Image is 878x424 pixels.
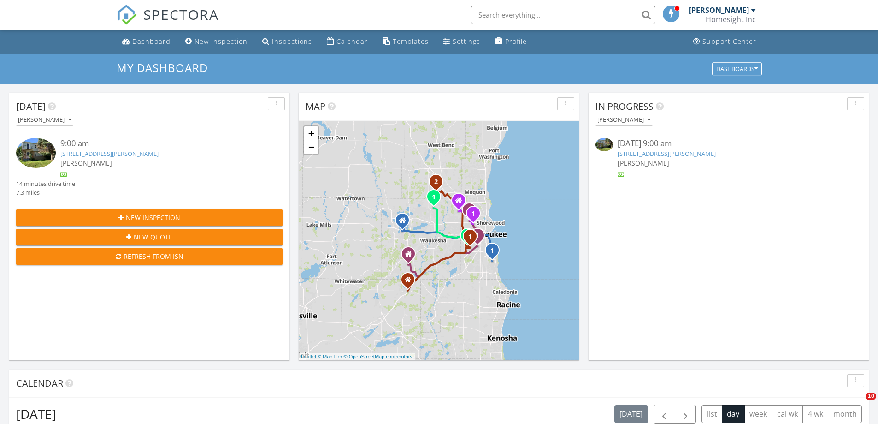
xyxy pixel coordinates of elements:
a: © OpenStreetMap contributors [344,354,412,359]
button: New Inspection [16,209,283,226]
div: Calendar [336,37,368,46]
a: Dashboard [118,33,174,50]
img: 9323517%2Freports%2F068b2cfa-58de-4241-9f43-05062d717b6b%2Fcover_photos%2FDoTeLldpu2xwj4W3O0tl%2F... [595,138,613,151]
button: New Quote [16,229,283,245]
div: 3559 North Shore Dr, Richfield, WI 53033 [436,181,442,187]
div: N75W24230 Overland Rd, Sussex, WI 53089 [434,197,439,202]
button: Refresh from ISN [16,248,283,265]
button: day [722,405,745,423]
a: [DATE] 9:00 am [STREET_ADDRESS][PERSON_NAME] [PERSON_NAME] [595,138,862,179]
div: N7959 County Road N, East Troy Wisconsin 53120 [408,280,413,285]
div: 7.3 miles [16,188,75,197]
a: Inspections [259,33,316,50]
div: Inspections [272,37,312,46]
button: [PERSON_NAME] [595,114,653,126]
h2: [DATE] [16,405,56,423]
span: In Progress [595,100,654,113]
div: | [299,353,415,361]
a: Zoom in [304,126,318,140]
a: © MapTiler [318,354,342,359]
a: Support Center [689,33,760,50]
a: New Inspection [182,33,251,50]
a: Settings [440,33,484,50]
div: 141 S. Cushing Park Road, Delafield WI 53018 [402,220,408,226]
span: [DATE] [16,100,46,113]
div: [PERSON_NAME] [18,117,71,123]
div: s76w31693 Arbor Drive, Mukwonago WI 53149 [408,254,414,259]
i: 1 [471,211,475,217]
div: Refresh from ISN [24,251,275,261]
span: New Quote [134,232,172,242]
i: 2 [434,179,438,185]
span: Calendar [16,377,63,389]
a: SPECTORA [117,12,219,32]
button: Dashboards [712,62,762,75]
img: 9323517%2Freports%2F068b2cfa-58de-4241-9f43-05062d717b6b%2Fcover_photos%2FDoTeLldpu2xwj4W3O0tl%2F... [16,138,56,168]
span: Map [306,100,325,113]
a: Profile [491,33,530,50]
div: 3414 S 78th St, Milwaukee, WI 53219 [470,236,476,242]
div: N67W13552 Daylily Drive, Menomonee Falls Wisconsin 53051 [459,200,464,206]
i: 1 [476,233,479,239]
button: Next day [675,405,696,424]
div: Dashboards [716,66,758,72]
a: [STREET_ADDRESS][PERSON_NAME] [618,149,716,158]
span: My Dashboard [117,60,208,75]
i: 1 [490,248,494,254]
button: list [701,405,722,423]
div: Settings [453,37,480,46]
button: month [828,405,862,423]
i: 1 [468,234,472,240]
div: Dashboard [132,37,171,46]
span: SPECTORA [143,5,219,24]
a: 9:00 am [STREET_ADDRESS][PERSON_NAME] [PERSON_NAME] 14 minutes drive time 7.3 miles [16,138,283,197]
div: [PERSON_NAME] [597,117,651,123]
a: Zoom out [304,140,318,154]
div: Profile [505,37,527,46]
i: 2 [467,208,471,214]
i: 1 [432,194,436,201]
span: 10 [866,393,876,400]
button: 4 wk [802,405,828,423]
input: Search everything... [471,6,655,24]
div: [PERSON_NAME] [689,6,749,15]
a: Leaflet [301,354,316,359]
div: 3178 S 43rd St, Milwaukee, WI 53219 [477,235,483,241]
iframe: Intercom live chat [847,393,869,415]
a: [STREET_ADDRESS][PERSON_NAME] [60,149,159,158]
span: New Inspection [126,213,180,222]
button: [PERSON_NAME] [16,114,73,126]
a: Templates [379,33,432,50]
div: 14 minutes drive time [16,179,75,188]
a: Calendar [323,33,371,50]
span: [PERSON_NAME] [618,159,669,167]
div: 1820 Beech St, South Milwaukee, WI 53172 [492,250,498,256]
div: [DATE] 9:00 am [618,138,840,149]
button: Previous day [654,405,675,424]
button: cal wk [772,405,803,423]
div: New Inspection [194,37,247,46]
img: The Best Home Inspection Software - Spectora [117,5,137,25]
div: 6321 W Keefe Parkway, Milwaukee, WI 53216 [473,213,479,219]
span: [PERSON_NAME] [60,159,112,167]
div: Homesight Inc [706,15,756,24]
button: [DATE] [614,405,648,423]
button: week [744,405,772,423]
div: Templates [393,37,429,46]
div: 9:00 am [60,138,260,149]
div: Support Center [702,37,756,46]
